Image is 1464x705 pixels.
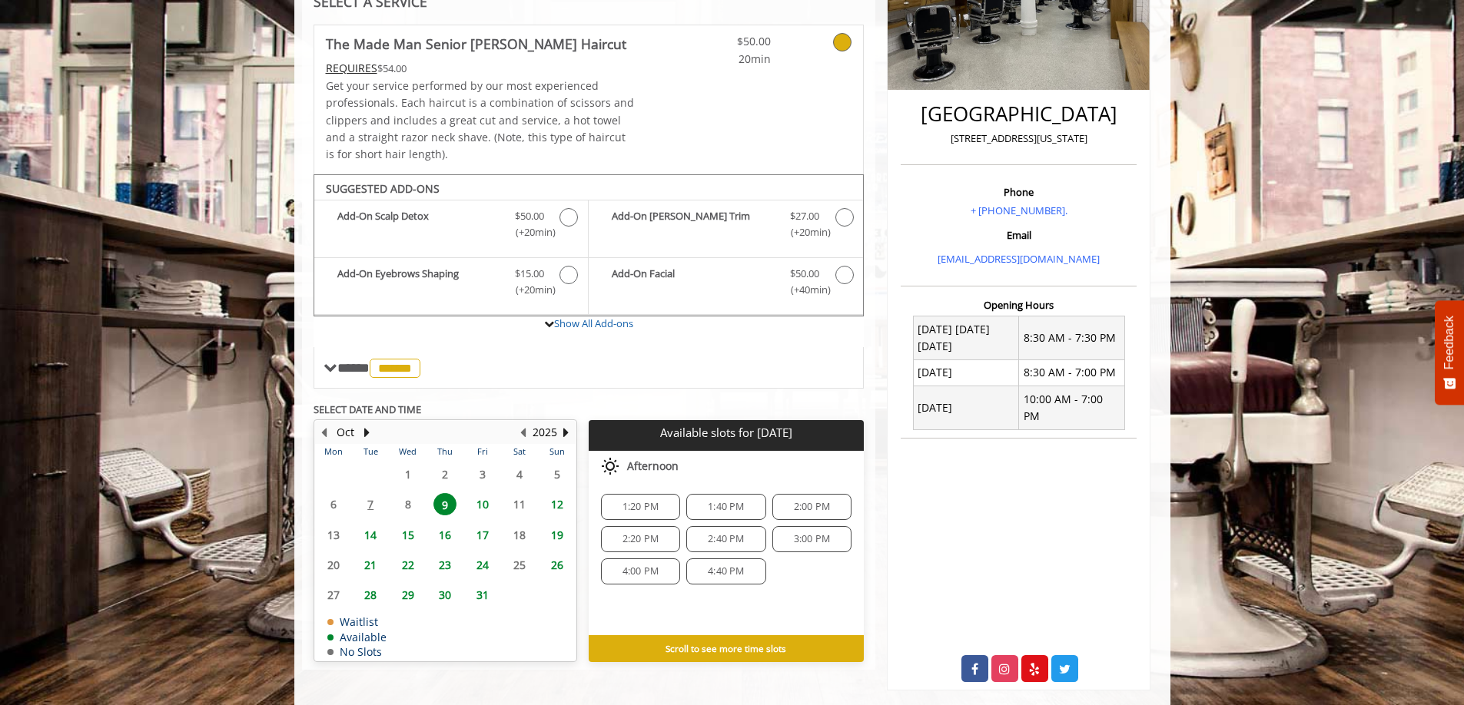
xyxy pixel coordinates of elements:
[397,554,420,576] span: 22
[901,300,1137,310] h3: Opening Hours
[708,533,744,545] span: 2:40 PM
[471,554,494,576] span: 24
[913,386,1019,430] td: [DATE]
[913,359,1019,386] td: [DATE]
[666,642,786,654] b: Scroll to see more time slots
[471,524,494,546] span: 17
[314,402,421,416] b: SELECT DATE AND TIME
[433,493,456,515] span: 9
[538,489,576,519] td: Select day12
[686,526,765,552] div: 2:40 PM
[318,424,330,441] button: Previous Month
[433,554,456,576] span: 23
[359,524,382,546] span: 14
[971,204,1067,217] a: + [PHONE_NUMBER].
[427,489,463,519] td: Select day9
[359,584,382,606] span: 28
[501,444,538,459] th: Sat
[463,580,500,610] td: Select day31
[1019,386,1125,430] td: 10:00 AM - 7:00 PM
[397,584,420,606] span: 29
[601,558,680,584] div: 4:00 PM
[601,457,619,475] img: afternoon slots
[905,131,1133,147] p: [STREET_ADDRESS][US_STATE]
[686,558,765,584] div: 4:40 PM
[905,230,1133,240] h3: Email
[546,524,569,546] span: 19
[686,494,765,520] div: 1:40 PM
[554,316,633,330] a: Show All Add-ons
[337,424,354,441] button: Oct
[622,501,659,513] span: 1:20 PM
[938,252,1100,266] a: [EMAIL_ADDRESS][DOMAIN_NAME]
[905,187,1133,197] h3: Phone
[427,550,463,580] td: Select day23
[352,580,389,610] td: Select day28
[538,550,576,580] td: Select day26
[359,554,382,576] span: 21
[708,565,744,578] span: 4:40 PM
[463,444,500,459] th: Fri
[794,501,830,513] span: 2:00 PM
[560,424,573,441] button: Next Year
[427,580,463,610] td: Select day30
[533,424,557,441] button: 2025
[794,533,830,545] span: 3:00 PM
[433,584,456,606] span: 30
[463,489,500,519] td: Select day10
[546,493,569,515] span: 12
[361,424,373,441] button: Next Month
[427,444,463,459] th: Thu
[517,424,529,441] button: Previous Year
[471,493,494,515] span: 10
[427,520,463,550] td: Select day16
[1435,300,1464,405] button: Feedback - Show survey
[622,533,659,545] span: 2:20 PM
[352,444,389,459] th: Tue
[905,103,1133,125] h2: [GEOGRAPHIC_DATA]
[622,565,659,578] span: 4:00 PM
[463,550,500,580] td: Select day24
[595,426,858,439] p: Available slots for [DATE]
[389,580,426,610] td: Select day29
[471,584,494,606] span: 31
[708,501,744,513] span: 1:40 PM
[314,174,865,317] div: The Made Man Senior Barber Haircut Add-onS
[389,550,426,580] td: Select day22
[389,520,426,550] td: Select day15
[601,526,680,552] div: 2:20 PM
[772,494,852,520] div: 2:00 PM
[315,444,352,459] th: Mon
[463,520,500,550] td: Select day17
[433,524,456,546] span: 16
[397,524,420,546] span: 15
[627,460,679,472] span: Afternoon
[546,554,569,576] span: 26
[913,316,1019,360] td: [DATE] [DATE] [DATE]
[1019,316,1125,360] td: 8:30 AM - 7:30 PM
[538,444,576,459] th: Sun
[327,646,387,657] td: No Slots
[326,181,440,196] b: SUGGESTED ADD-ONS
[772,526,852,552] div: 3:00 PM
[352,520,389,550] td: Select day14
[327,631,387,643] td: Available
[1019,359,1125,386] td: 8:30 AM - 7:00 PM
[601,494,680,520] div: 1:20 PM
[538,520,576,550] td: Select day19
[352,550,389,580] td: Select day21
[1442,316,1456,369] span: Feedback
[327,616,387,627] td: Waitlist
[389,444,426,459] th: Wed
